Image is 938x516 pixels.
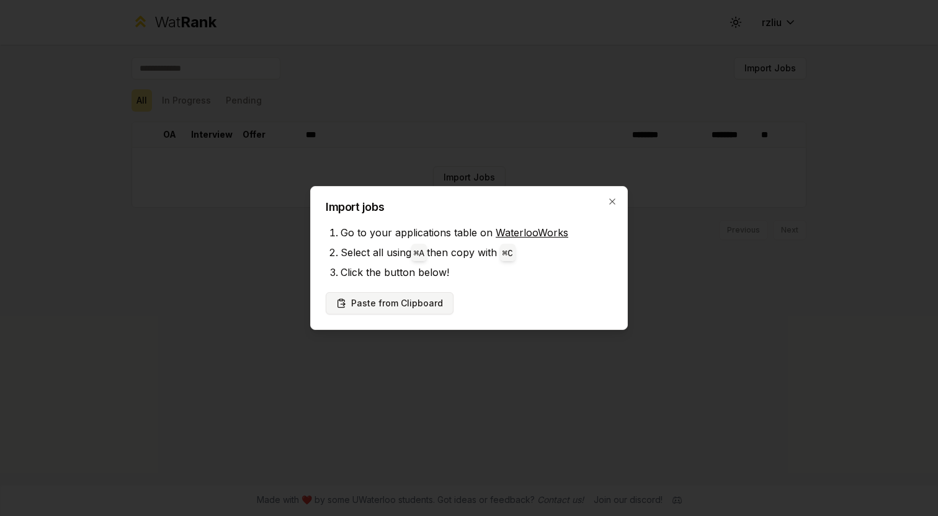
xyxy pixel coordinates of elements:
[341,262,612,282] li: Click the button below!
[502,249,513,259] code: ⌘ C
[341,223,612,242] li: Go to your applications table on
[496,226,568,239] a: WaterlooWorks
[326,202,612,213] h2: Import jobs
[326,292,453,314] button: Paste from Clipboard
[341,242,612,262] li: Select all using then copy with
[414,249,424,259] code: ⌘ A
